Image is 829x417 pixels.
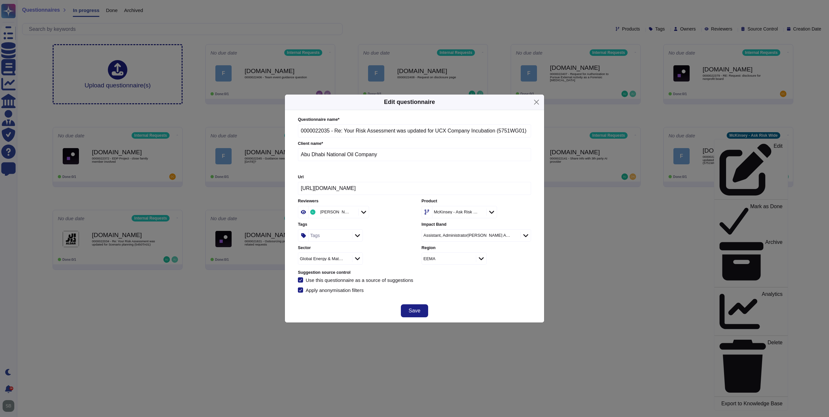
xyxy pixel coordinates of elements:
span: Save [409,308,420,313]
input: Enter questionnaire name [298,124,531,137]
button: Close [531,97,542,107]
div: Tags [310,233,320,238]
input: Enter company name of the client [298,148,531,161]
label: Region [422,246,531,250]
div: EEMA [424,257,436,261]
label: Impact Band [422,222,531,227]
label: Client name [298,142,531,146]
label: Suggestion source control [298,271,531,275]
label: Sector [298,246,407,250]
div: [PERSON_NAME] [320,210,350,214]
img: user [310,209,315,215]
button: Save [401,304,428,317]
label: Reviewers [298,199,407,203]
div: Global Energy & Materials [300,257,344,261]
div: Apply anonymisation filters [306,288,365,293]
label: Tags [298,222,407,227]
label: Questionnaire name [298,118,531,122]
input: Online platform url [298,182,531,195]
div: McKinsey - Ask Risk Wide [434,210,478,214]
label: Url [298,175,531,179]
label: Product [422,199,531,203]
h5: Edit questionnaire [384,98,435,107]
div: Assistant, Administrator[PERSON_NAME] Analyst [424,233,512,237]
div: Use this questionnaire as a source of suggestions [306,278,413,283]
